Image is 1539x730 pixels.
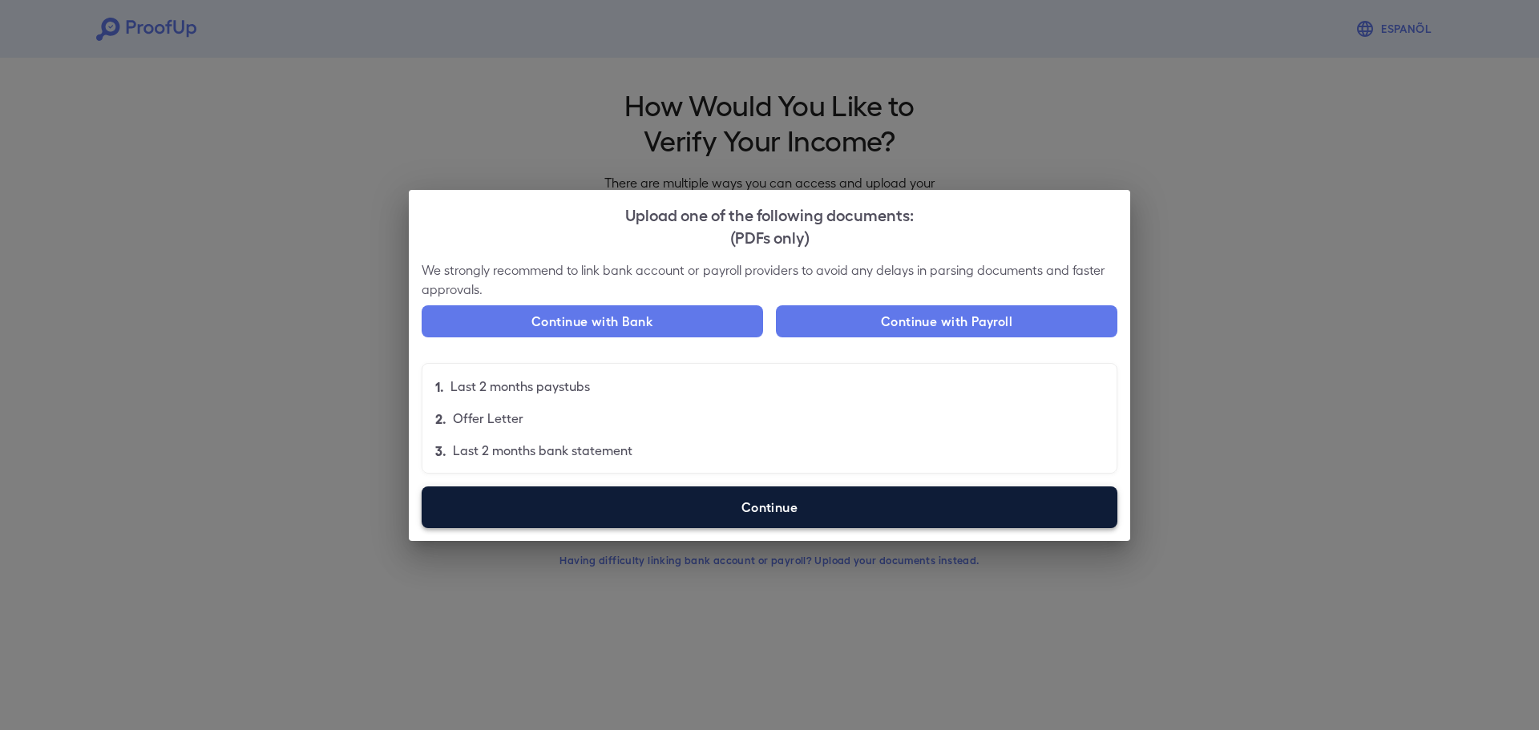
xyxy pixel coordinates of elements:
p: We strongly recommend to link bank account or payroll providers to avoid any delays in parsing do... [422,260,1117,299]
label: Continue [422,486,1117,528]
p: Offer Letter [453,409,523,428]
p: 2. [435,409,446,428]
button: Continue with Payroll [776,305,1117,337]
button: Continue with Bank [422,305,763,337]
p: Last 2 months bank statement [453,441,632,460]
p: Last 2 months paystubs [450,377,590,396]
p: 3. [435,441,446,460]
p: 1. [435,377,444,396]
div: (PDFs only) [422,225,1117,248]
h2: Upload one of the following documents: [409,190,1130,260]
